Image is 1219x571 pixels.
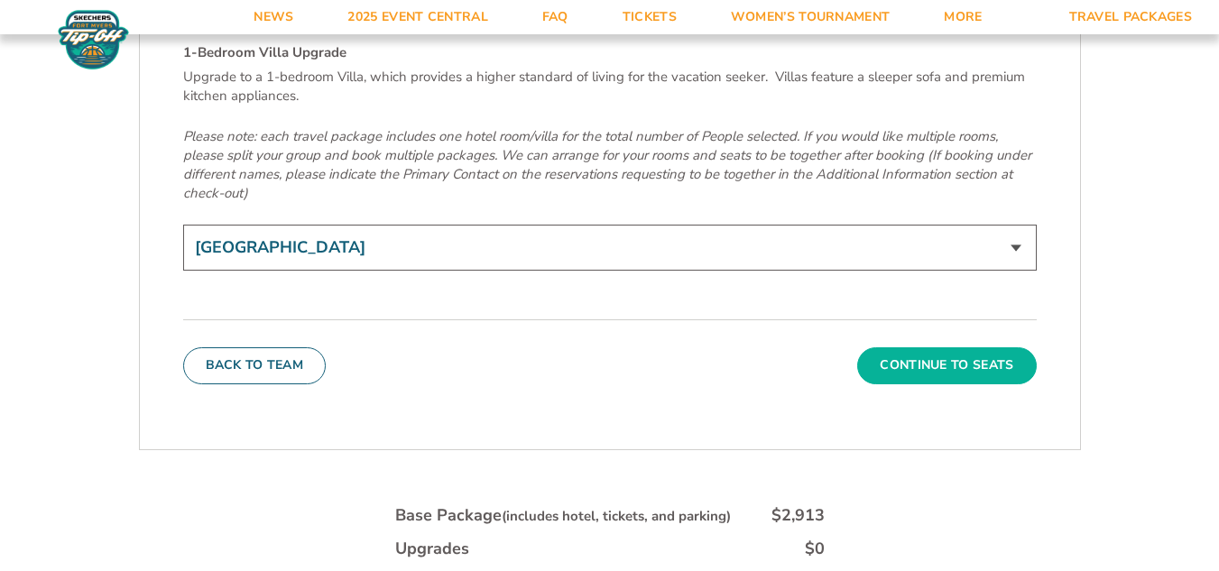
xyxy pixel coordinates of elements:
[805,538,825,560] div: $0
[183,127,1031,202] em: Please note: each travel package includes one hotel room/villa for the total number of People sel...
[857,347,1036,383] button: Continue To Seats
[395,538,469,560] div: Upgrades
[771,504,825,527] div: $2,913
[395,504,731,527] div: Base Package
[54,9,133,70] img: Fort Myers Tip-Off
[502,507,731,525] small: (includes hotel, tickets, and parking)
[183,347,327,383] button: Back To Team
[183,68,1037,106] p: Upgrade to a 1-bedroom Villa, which provides a higher standard of living for the vacation seeker....
[183,43,1037,62] h4: 1-Bedroom Villa Upgrade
